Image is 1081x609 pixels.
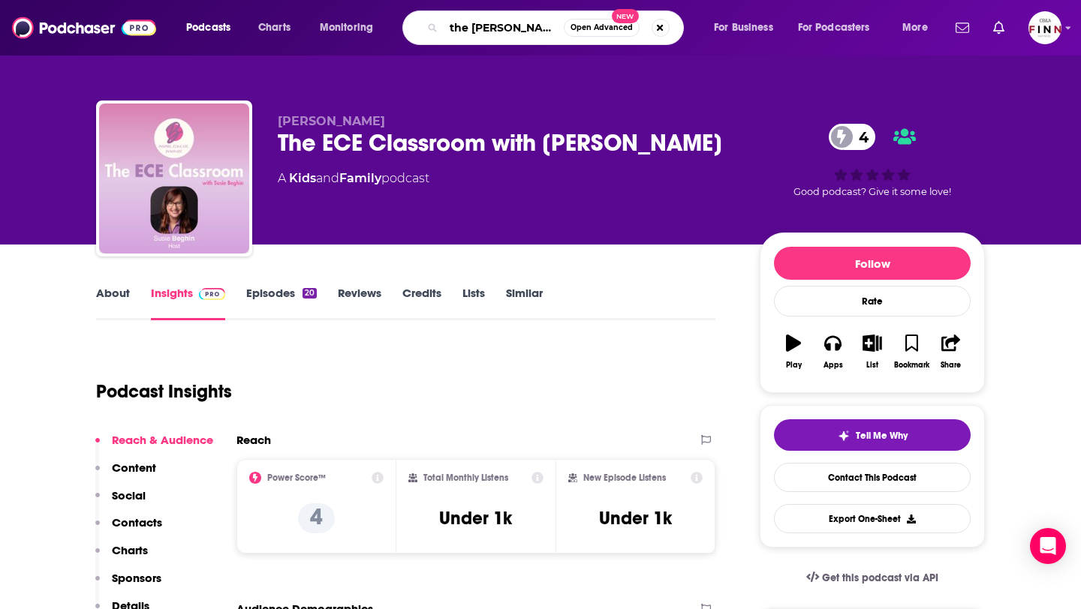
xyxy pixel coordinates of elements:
a: Show notifications dropdown [950,15,975,40]
div: Open Intercom Messenger [1030,528,1066,564]
span: and [316,171,339,185]
a: 4 [829,124,876,150]
div: Rate [774,286,971,316]
div: A podcast [278,169,429,187]
h3: Under 1k [599,507,672,529]
button: Open AdvancedNew [564,19,640,37]
h3: Under 1k [439,507,512,529]
div: Search podcasts, credits, & more... [417,10,698,45]
div: List [866,361,878,370]
a: Episodes20 [246,286,317,320]
div: Play [786,361,802,370]
button: Apps [813,325,852,379]
button: Charts [95,543,148,571]
div: Bookmark [894,361,929,370]
img: tell me why sparkle [838,430,850,442]
h1: Podcast Insights [96,380,232,403]
img: The ECE Classroom with Susie Beghin [99,103,249,253]
span: [PERSON_NAME] [278,114,385,128]
span: More [902,17,928,38]
button: Social [95,488,146,516]
button: tell me why sparkleTell Me Why [774,419,971,451]
button: Share [932,325,971,379]
div: Share [941,361,961,370]
button: Export One-Sheet [774,504,971,533]
span: 4 [844,124,876,150]
button: Content [95,460,156,488]
img: User Profile [1028,11,1061,44]
img: Podchaser - Follow, Share and Rate Podcasts [12,13,156,42]
a: Get this podcast via API [794,559,950,596]
div: Apps [824,361,843,370]
span: Logged in as FINNMadison [1028,11,1061,44]
h2: New Episode Listens [583,472,666,483]
a: InsightsPodchaser Pro [151,286,225,320]
a: Lists [462,286,485,320]
h2: Reach [236,433,271,447]
span: Monitoring [320,17,373,38]
h2: Total Monthly Listens [423,472,508,483]
input: Search podcasts, credits, & more... [444,16,564,40]
button: Sponsors [95,571,161,598]
span: Podcasts [186,17,230,38]
span: Tell Me Why [856,430,908,442]
span: For Podcasters [798,17,870,38]
p: Charts [112,543,148,557]
button: open menu [892,16,947,40]
p: Social [112,488,146,502]
p: 4 [298,503,335,533]
button: Show profile menu [1028,11,1061,44]
span: Open Advanced [571,24,633,31]
span: Get this podcast via API [822,571,938,584]
span: Charts [258,17,291,38]
a: Contact This Podcast [774,463,971,492]
button: Play [774,325,813,379]
button: Contacts [95,515,162,543]
p: Reach & Audience [112,433,213,447]
button: Follow [774,247,971,280]
button: open menu [788,16,892,40]
h2: Power Score™ [267,472,326,483]
button: Bookmark [892,325,931,379]
a: Credits [402,286,441,320]
span: Good podcast? Give it some love! [793,186,951,197]
span: New [612,9,639,23]
div: 4Good podcast? Give it some love! [760,114,985,207]
button: open menu [703,16,792,40]
div: 20 [303,288,317,298]
a: Show notifications dropdown [987,15,1010,40]
a: Similar [506,286,543,320]
p: Sponsors [112,571,161,585]
button: List [853,325,892,379]
button: open menu [176,16,250,40]
button: Reach & Audience [95,433,213,460]
a: About [96,286,130,320]
a: Kids [289,171,316,185]
p: Contacts [112,515,162,529]
button: open menu [309,16,393,40]
a: Reviews [338,286,381,320]
img: Podchaser Pro [199,288,225,300]
a: Charts [248,16,300,40]
a: Family [339,171,381,185]
p: Content [112,460,156,475]
span: For Business [714,17,773,38]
